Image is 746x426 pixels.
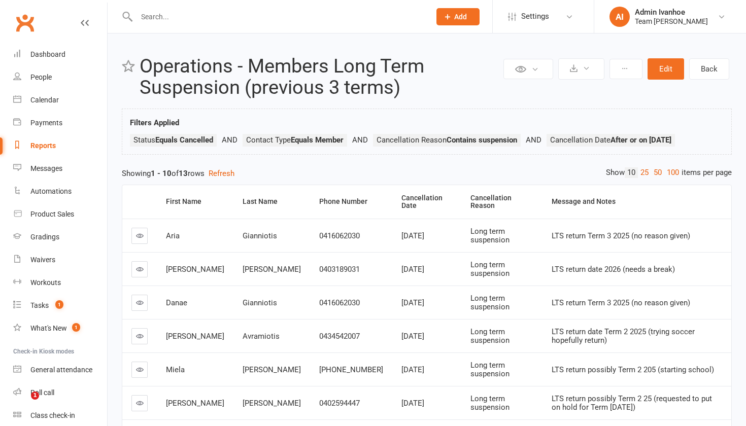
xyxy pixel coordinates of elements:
[689,58,729,80] a: Back
[470,361,510,378] span: Long term suspension
[651,167,664,178] a: 50
[30,187,72,195] div: Automations
[243,298,277,307] span: Gianniotis
[140,56,501,98] h2: Operations - Members Long Term Suspension (previous 3 terms)
[470,394,510,412] span: Long term suspension
[454,13,467,21] span: Add
[319,298,360,307] span: 0416062030
[30,278,61,287] div: Workouts
[401,194,453,210] div: Cancellation Date
[243,399,301,408] span: [PERSON_NAME]
[552,265,675,274] span: LTS return date 2026 (needs a break)
[470,327,510,345] span: Long term suspension
[13,180,107,203] a: Automations
[319,265,360,274] span: 0403189031
[470,194,534,210] div: Cancellation Reason
[319,332,360,341] span: 0434542007
[151,169,172,178] strong: 1 - 10
[179,169,188,178] strong: 13
[166,198,225,205] div: First Name
[319,231,360,240] span: 0416062030
[470,260,510,278] span: Long term suspension
[30,301,49,309] div: Tasks
[291,135,344,145] strong: Equals Member
[30,411,75,419] div: Class check-in
[648,58,684,80] button: Edit
[319,399,360,408] span: 0402594447
[13,66,107,89] a: People
[30,96,59,104] div: Calendar
[13,294,107,317] a: Tasks 1
[55,300,63,309] span: 1
[30,233,59,241] div: Gradings
[166,399,224,408] span: [PERSON_NAME]
[664,167,682,178] a: 100
[611,135,671,145] strong: After or on [DATE]
[12,10,38,35] a: Clubworx
[13,226,107,248] a: Gradings
[31,392,39,400] span: 1
[470,294,510,311] span: Long term suspension
[552,198,723,205] div: Message and Notes
[209,167,234,180] button: Refresh
[30,164,62,172] div: Messages
[166,332,224,341] span: [PERSON_NAME]
[30,50,65,58] div: Dashboard
[10,392,35,416] iframe: Intercom live chat
[13,381,107,404] a: Roll call
[30,256,55,264] div: Waivers
[13,112,107,134] a: Payments
[133,135,213,145] span: Status
[13,359,107,381] a: General attendance kiosk mode
[401,298,424,307] span: [DATE]
[521,5,549,28] span: Settings
[625,167,638,178] a: 10
[13,43,107,66] a: Dashboard
[401,231,424,240] span: [DATE]
[72,323,80,332] span: 1
[166,365,185,374] span: Miela
[13,317,107,340] a: What's New1
[550,135,671,145] span: Cancellation Date
[30,366,92,374] div: General attendance
[30,324,67,332] div: What's New
[447,135,517,145] strong: Contains suspension
[401,332,424,341] span: [DATE]
[155,135,213,145] strong: Equals Cancelled
[13,271,107,294] a: Workouts
[13,89,107,112] a: Calendar
[130,118,179,127] strong: Filters Applied
[436,8,480,25] button: Add
[30,388,54,397] div: Roll call
[401,399,424,408] span: [DATE]
[13,134,107,157] a: Reports
[133,10,423,24] input: Search...
[401,265,424,274] span: [DATE]
[606,167,732,178] div: Show items per page
[13,157,107,180] a: Messages
[13,203,107,226] a: Product Sales
[243,265,301,274] span: [PERSON_NAME]
[166,231,180,240] span: Aria
[470,227,510,244] span: Long term suspension
[635,8,708,17] div: Admin Ivanhoe
[246,135,344,145] span: Contact Type
[552,231,690,240] span: LTS return Term 3 2025 (no reason given)
[552,327,695,345] span: LTS return date Term 2 2025 (trying soccer hopefully return)
[638,167,651,178] a: 25
[319,198,384,205] div: Phone Number
[30,141,56,150] div: Reports
[166,265,224,274] span: [PERSON_NAME]
[377,135,517,145] span: Cancellation Reason
[635,17,708,26] div: Team [PERSON_NAME]
[552,365,714,374] span: LTS return possibly Term 2 205 (starting school)
[13,248,107,271] a: Waivers
[243,198,302,205] div: Last Name
[243,332,280,341] span: Avramiotis
[243,231,277,240] span: Gianniotis
[243,365,301,374] span: [PERSON_NAME]
[30,119,62,127] div: Payments
[319,365,383,374] span: [PHONE_NUMBER]
[609,7,630,27] div: AI
[552,394,712,412] span: LTS return possibly Term 2 25 (requested to put on hold for Term [DATE])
